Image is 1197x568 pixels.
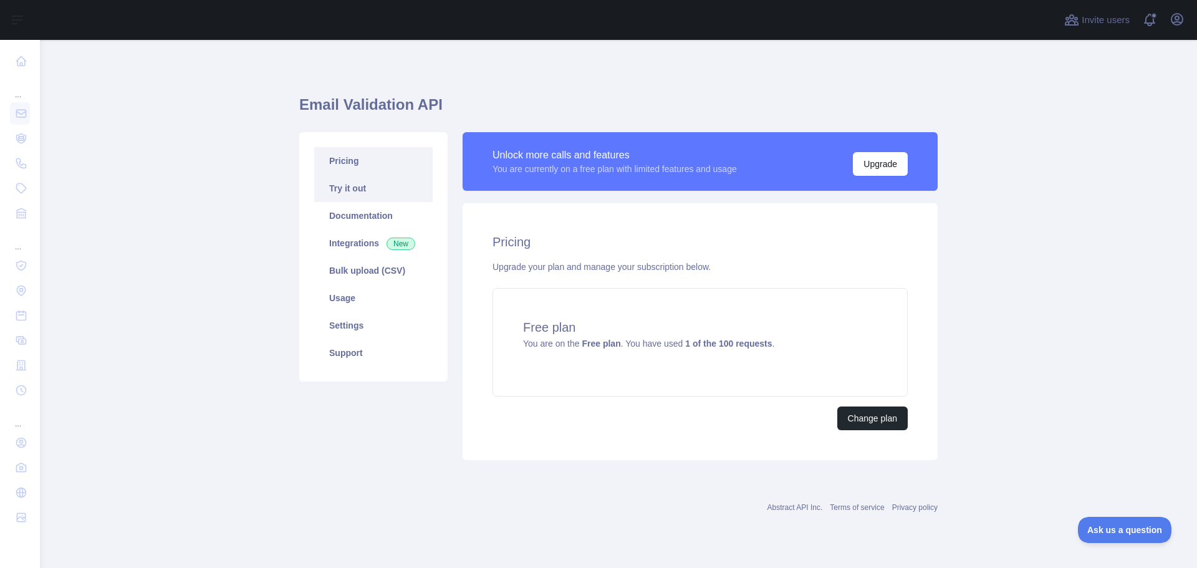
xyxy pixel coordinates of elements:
strong: Free plan [582,339,620,349]
button: Upgrade [853,152,908,176]
span: Invite users [1082,13,1130,27]
a: Settings [314,312,433,339]
h2: Pricing [493,233,908,251]
button: Change plan [837,407,908,430]
h1: Email Validation API [299,95,938,125]
a: Usage [314,284,433,312]
button: Invite users [1062,10,1132,30]
a: Try it out [314,175,433,202]
a: Abstract API Inc. [767,503,823,512]
div: Upgrade your plan and manage your subscription below. [493,261,908,273]
h4: Free plan [523,319,877,336]
span: You are on the . You have used . [523,339,774,349]
span: New [387,238,415,250]
a: Pricing [314,147,433,175]
a: Integrations New [314,229,433,257]
a: Bulk upload (CSV) [314,257,433,284]
div: You are currently on a free plan with limited features and usage [493,163,737,175]
strong: 1 of the 100 requests [685,339,772,349]
a: Privacy policy [892,503,938,512]
iframe: Toggle Customer Support [1078,517,1172,543]
div: ... [10,227,30,252]
a: Terms of service [830,503,884,512]
div: ... [10,75,30,100]
a: Support [314,339,433,367]
a: Documentation [314,202,433,229]
div: Unlock more calls and features [493,148,737,163]
div: ... [10,404,30,429]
